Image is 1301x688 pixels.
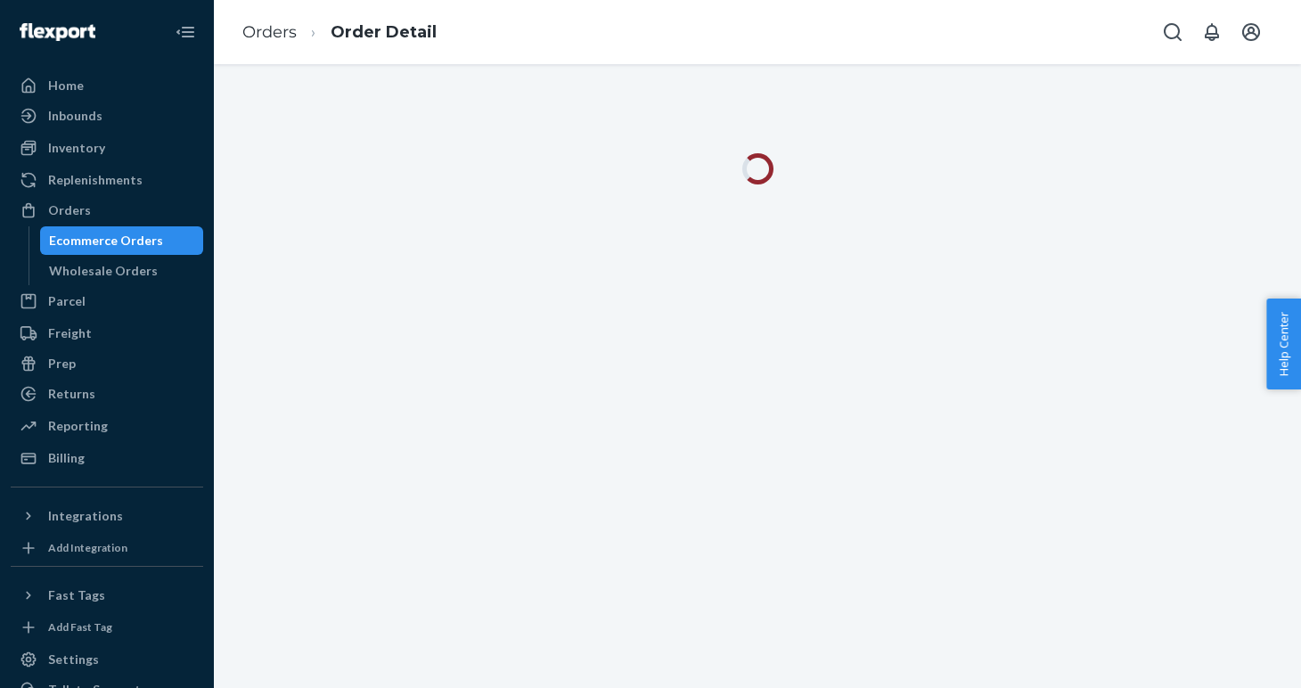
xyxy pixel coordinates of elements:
button: Integrations [11,502,203,530]
div: Billing [48,449,85,467]
div: Wholesale Orders [49,262,158,280]
a: Orders [242,22,297,42]
a: Replenishments [11,166,203,194]
a: Freight [11,319,203,348]
button: Open Search Box [1155,14,1191,50]
a: Parcel [11,287,203,315]
ol: breadcrumbs [228,6,451,59]
div: Settings [48,651,99,668]
div: Reporting [48,417,108,435]
button: Help Center [1266,299,1301,389]
div: Add Fast Tag [48,619,112,635]
div: Replenishments [48,171,143,189]
button: Fast Tags [11,581,203,610]
a: Orders [11,196,203,225]
div: Returns [48,385,95,403]
img: Flexport logo [20,23,95,41]
button: Open account menu [1233,14,1269,50]
div: Prep [48,355,76,373]
div: Add Integration [48,540,127,555]
a: Prep [11,349,203,378]
a: Inbounds [11,102,203,130]
a: Order Detail [331,22,437,42]
button: Close Navigation [168,14,203,50]
a: Ecommerce Orders [40,226,204,255]
div: Integrations [48,507,123,525]
div: Fast Tags [48,586,105,604]
div: Parcel [48,292,86,310]
a: Home [11,71,203,100]
a: Add Fast Tag [11,617,203,638]
div: Ecommerce Orders [49,232,163,250]
a: Settings [11,645,203,674]
a: Billing [11,444,203,472]
a: Add Integration [11,537,203,559]
div: Inventory [48,139,105,157]
div: Freight [48,324,92,342]
div: Orders [48,201,91,219]
div: Inbounds [48,107,102,125]
div: Home [48,77,84,94]
button: Open notifications [1194,14,1230,50]
a: Inventory [11,134,203,162]
a: Returns [11,380,203,408]
a: Reporting [11,412,203,440]
a: Wholesale Orders [40,257,204,285]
